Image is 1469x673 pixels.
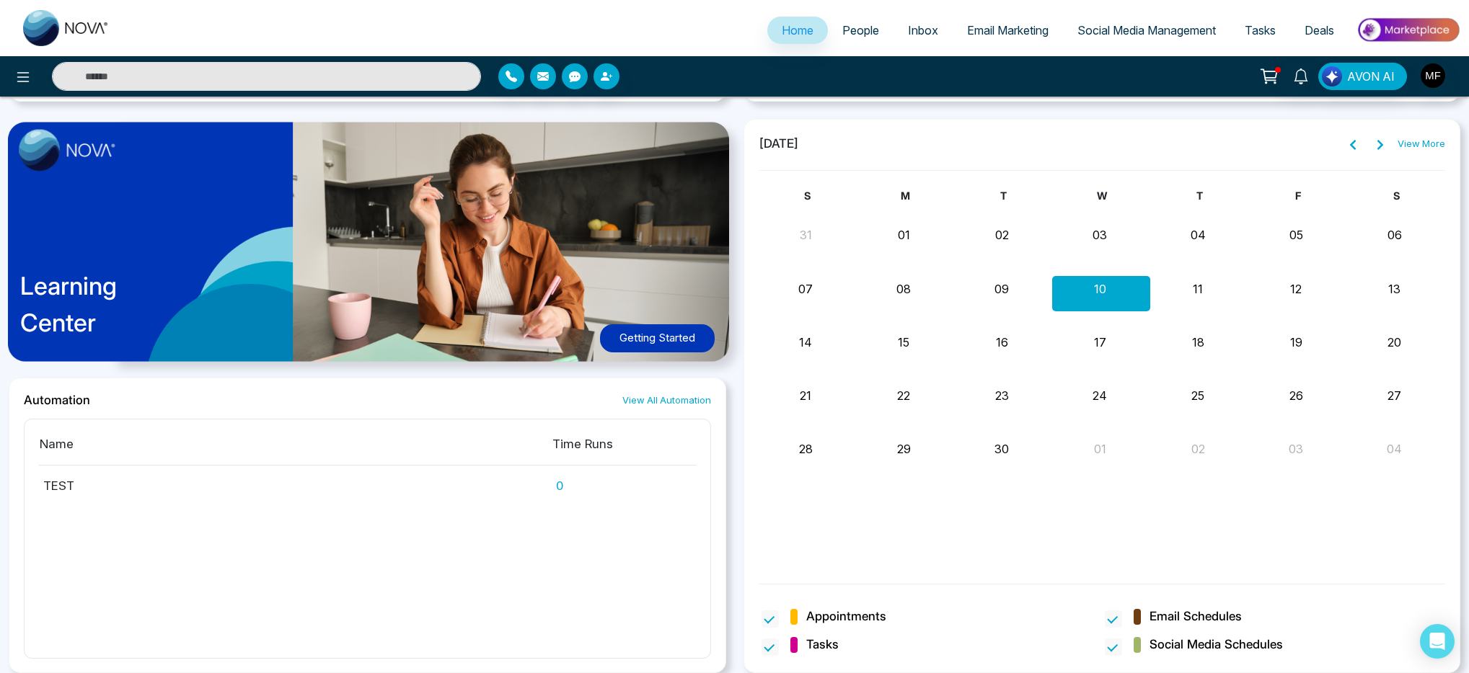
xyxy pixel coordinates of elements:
[800,226,812,244] button: 31
[1388,280,1400,298] button: 13
[1094,334,1106,351] button: 17
[1063,17,1230,44] a: Social Media Management
[908,23,938,37] span: Inbox
[994,280,1009,298] button: 09
[1289,226,1303,244] button: 05
[759,188,1446,566] div: Month View
[897,440,911,458] button: 29
[967,23,1049,37] span: Email Marketing
[806,607,886,626] span: Appointments
[1398,137,1445,151] a: View More
[1093,226,1107,244] button: 03
[552,465,696,495] td: 0
[23,10,110,46] img: Nova CRM Logo
[1196,190,1203,202] span: T
[20,267,117,341] p: Learning Center
[894,17,953,44] a: Inbox
[1388,226,1402,244] button: 06
[1305,23,1334,37] span: Deals
[842,23,879,37] span: People
[1388,334,1401,351] button: 20
[994,440,1009,458] button: 30
[1388,387,1401,404] button: 27
[1094,440,1106,458] button: 01
[1393,190,1400,202] span: S
[1094,280,1106,298] button: 10
[1097,190,1107,202] span: W
[1289,387,1303,404] button: 26
[897,387,910,404] button: 22
[1000,190,1007,202] span: T
[24,393,90,407] h2: Automation
[600,324,715,352] button: Getting Started
[1356,14,1460,46] img: Market-place.gif
[1347,68,1395,85] span: AVON AI
[996,334,1008,351] button: 16
[995,226,1009,244] button: 02
[798,280,813,298] button: 07
[804,190,811,202] span: S
[39,465,552,495] td: TEST
[898,226,910,244] button: 01
[1295,190,1301,202] span: F
[806,636,839,654] span: Tasks
[19,130,115,171] img: image
[1421,63,1445,88] img: User Avatar
[799,440,813,458] button: 28
[782,23,813,37] span: Home
[1420,624,1455,659] div: Open Intercom Messenger
[799,334,812,351] button: 14
[995,387,1009,404] button: 23
[1093,387,1107,404] button: 24
[1191,226,1206,244] button: 04
[800,387,811,404] button: 21
[622,393,711,407] a: View All Automation
[759,135,799,153] span: [DATE]
[1322,66,1342,86] img: Lead Flow
[901,190,910,202] span: M
[953,17,1063,44] a: Email Marketing
[1150,607,1242,626] span: Email Schedules
[767,17,828,44] a: Home
[1150,636,1283,654] span: Social Media Schedules
[9,119,726,378] a: LearningCenterGetting Started
[898,334,909,351] button: 15
[896,280,911,298] button: 08
[1290,334,1302,351] button: 19
[1318,63,1407,90] button: AVON AI
[1191,387,1204,404] button: 25
[828,17,894,44] a: People
[1387,440,1402,458] button: 04
[1191,440,1205,458] button: 02
[1193,280,1203,298] button: 11
[552,434,696,465] th: Time Runs
[1230,17,1290,44] a: Tasks
[1245,23,1276,37] span: Tasks
[39,434,552,465] th: Name
[1192,334,1204,351] button: 18
[1077,23,1216,37] span: Social Media Management
[1290,17,1349,44] a: Deals
[1289,440,1303,458] button: 03
[1290,280,1302,298] button: 12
